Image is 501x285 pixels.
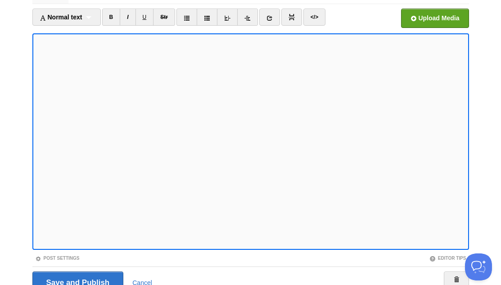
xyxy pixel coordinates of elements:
a: Editor Tips [429,256,466,261]
a: I [120,9,135,26]
a: B [102,9,121,26]
img: pagebreak-icon.png [289,14,295,20]
a: Post Settings [35,256,80,261]
a: Str [153,9,175,26]
del: Str [160,14,168,20]
span: Normal text [40,14,82,21]
a: </> [303,9,325,26]
iframe: Help Scout Beacon - Open [465,253,492,280]
a: U [135,9,154,26]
